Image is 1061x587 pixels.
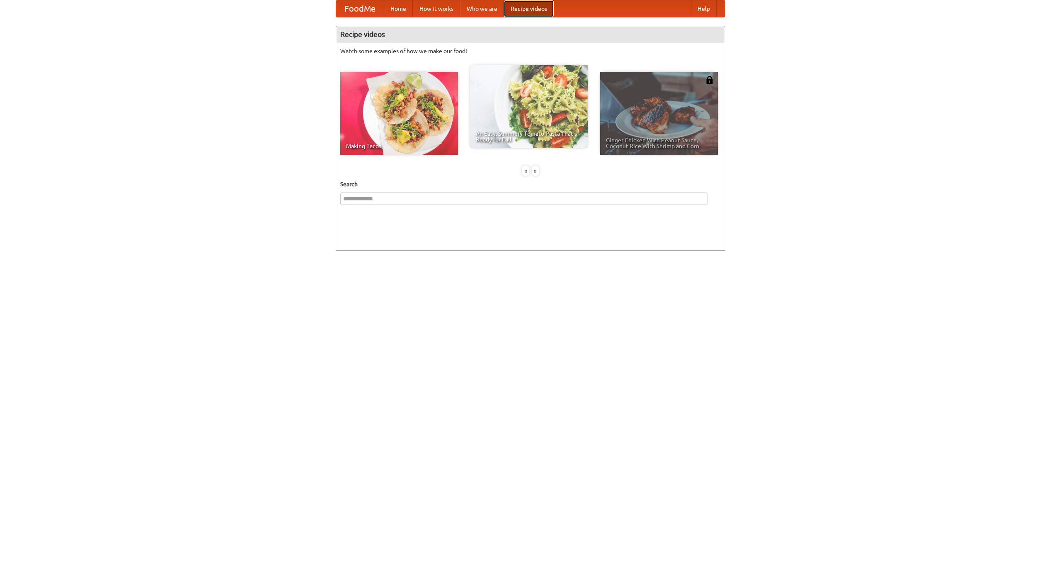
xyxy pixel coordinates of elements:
h5: Search [340,180,721,188]
a: Home [384,0,413,17]
div: » [532,166,539,176]
a: Recipe videos [504,0,554,17]
a: Making Tacos [340,72,458,155]
a: Help [691,0,717,17]
span: Making Tacos [346,143,452,149]
a: FoodMe [336,0,384,17]
p: Watch some examples of how we make our food! [340,47,721,55]
a: Who we are [460,0,504,17]
div: « [522,166,529,176]
h4: Recipe videos [336,26,725,43]
span: An Easy, Summery Tomato Pasta That's Ready for Fall [476,131,582,142]
a: An Easy, Summery Tomato Pasta That's Ready for Fall [470,65,588,148]
img: 483408.png [705,76,714,84]
a: How it works [413,0,460,17]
